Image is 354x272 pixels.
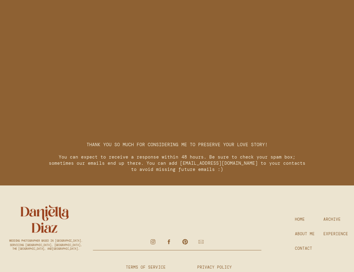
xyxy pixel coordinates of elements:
p: THANK YOU SO MUCH FOR CONSIDERING ME TO PRESERVE YOUR LOVE STORY! You can expect to receive a res... [47,142,308,167]
a: ABOUT ME [295,231,317,236]
a: EXPERIENCE [323,231,345,236]
a: TERMS OF SERVICE [126,265,169,270]
a: CONTACT [295,246,314,251]
a: [GEOGRAPHIC_DATA] [52,247,78,250]
a: ARCHIVE [323,217,341,222]
a: HOME [295,217,307,222]
a: PRIVACY POLICY [197,265,235,270]
h3: wedding photographer based in [GEOGRAPHIC_DATA]. Servicing [GEOGRAPHIC_DATA], [GEOGRAPHIC_DATA], ... [9,239,83,254]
